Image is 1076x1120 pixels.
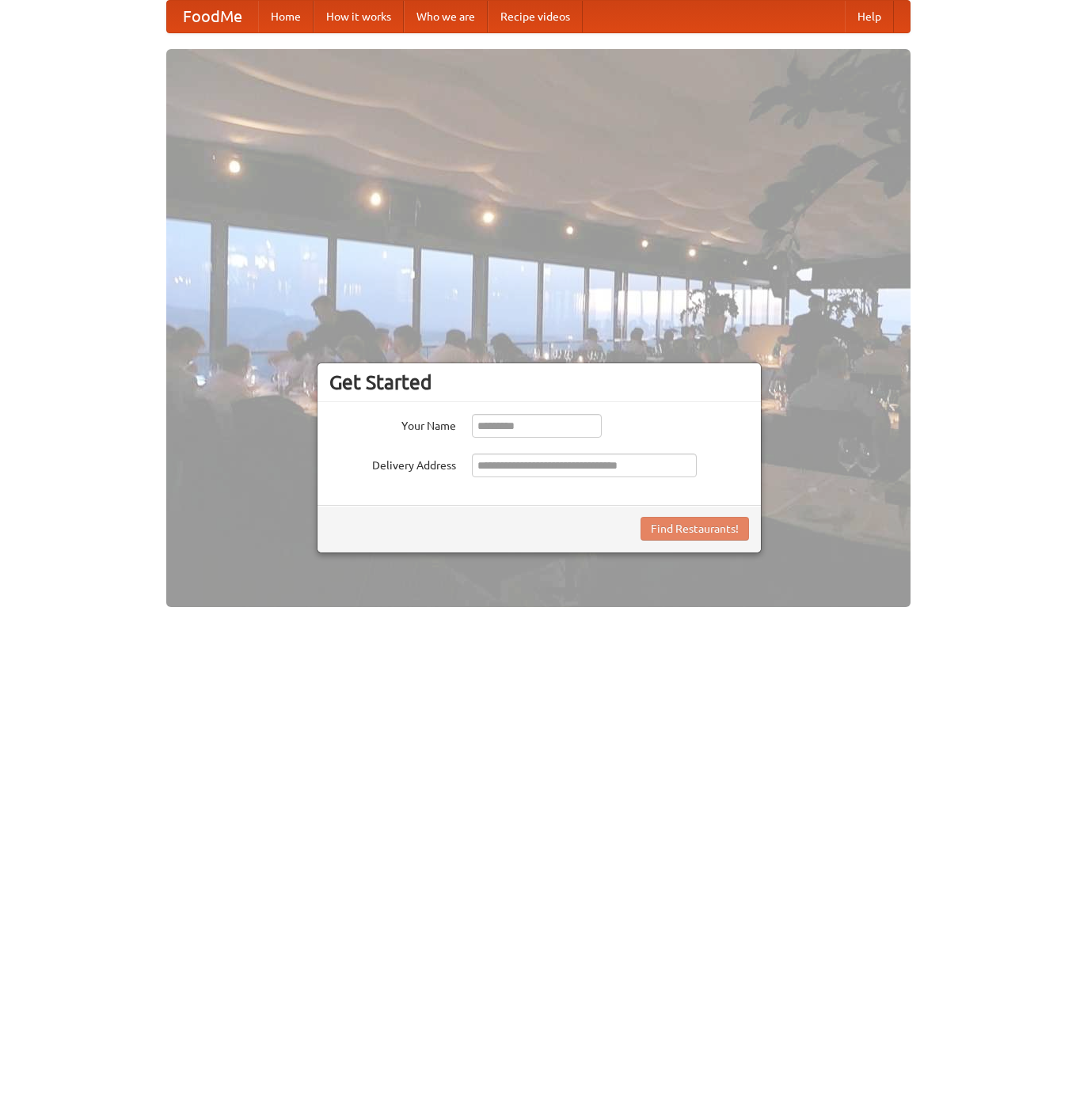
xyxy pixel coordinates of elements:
[329,454,456,473] label: Delivery Address
[329,414,456,434] label: Your Name
[167,1,258,32] a: FoodMe
[258,1,314,32] a: Home
[641,517,749,541] button: Find Restaurants!
[314,1,404,32] a: How it works
[488,1,583,32] a: Recipe videos
[845,1,894,32] a: Help
[404,1,488,32] a: Who we are
[329,370,749,394] h3: Get Started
